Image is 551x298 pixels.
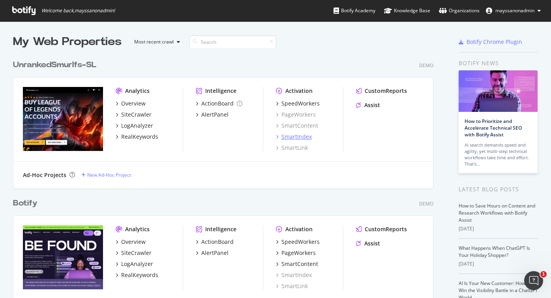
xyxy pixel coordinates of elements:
div: Organizations [439,7,480,15]
div: Knowledge Base [384,7,430,15]
button: mayssanonadmin [480,4,547,17]
div: Botify Academy [334,7,375,15]
span: Welcome back, mayssanonadmin ! [41,8,115,14]
span: 1 [540,271,547,277]
iframe: Intercom live chat [524,271,543,290]
span: mayssanonadmin [495,7,534,14]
